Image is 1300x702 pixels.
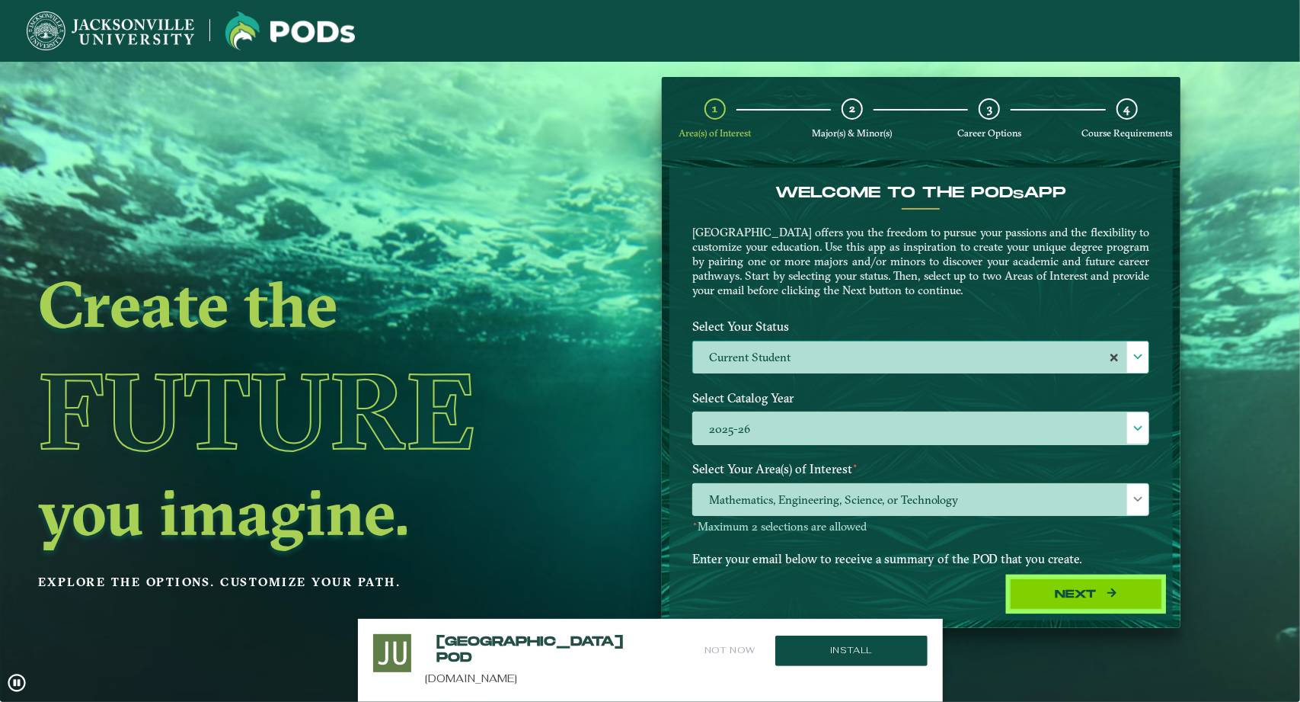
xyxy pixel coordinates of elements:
span: Mathematics, Engineering, Science, or Technology [693,484,1148,517]
sub: s [1013,188,1024,202]
span: 2 [849,101,855,116]
sup: ⋆ [852,460,858,471]
label: Current Student [693,341,1148,374]
h1: Future [38,341,547,480]
p: [GEOGRAPHIC_DATA] offers you the freedom to pursue your passions and the flexibility to customize... [692,225,1149,297]
h2: Create the [38,272,547,336]
h4: Welcome to the POD app [692,184,1149,202]
span: Area(s) of Interest [679,127,751,139]
img: Install this Application? [373,634,411,672]
span: 4 [1124,101,1130,116]
span: 1 [712,101,717,116]
label: Select Your Area(s) of Interest [681,455,1161,483]
a: [DOMAIN_NAME] [425,672,517,685]
img: Jacksonville University logo [225,11,355,50]
button: Next [1010,579,1162,610]
label: Select Your Status [681,313,1161,341]
button: Not Now [703,634,757,667]
label: 2025-26 [693,412,1148,445]
span: Career Options [957,127,1021,139]
sup: ⋆ [692,518,698,529]
span: Course Requirements [1081,127,1172,139]
h2: [GEOGRAPHIC_DATA] POD [436,634,596,665]
span: 3 [987,101,992,116]
label: Enter your email below to receive a summary of the POD that you create. [681,545,1161,573]
h2: you imagine. [38,480,547,544]
p: Explore the options. Customize your path. [38,571,547,594]
button: Install [775,636,928,666]
label: Select Catalog Year [681,384,1161,412]
p: Maximum 2 selections are allowed [692,520,1149,534]
span: Major(s) & Minor(s) [812,127,892,139]
img: Jacksonville University logo [27,11,194,50]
